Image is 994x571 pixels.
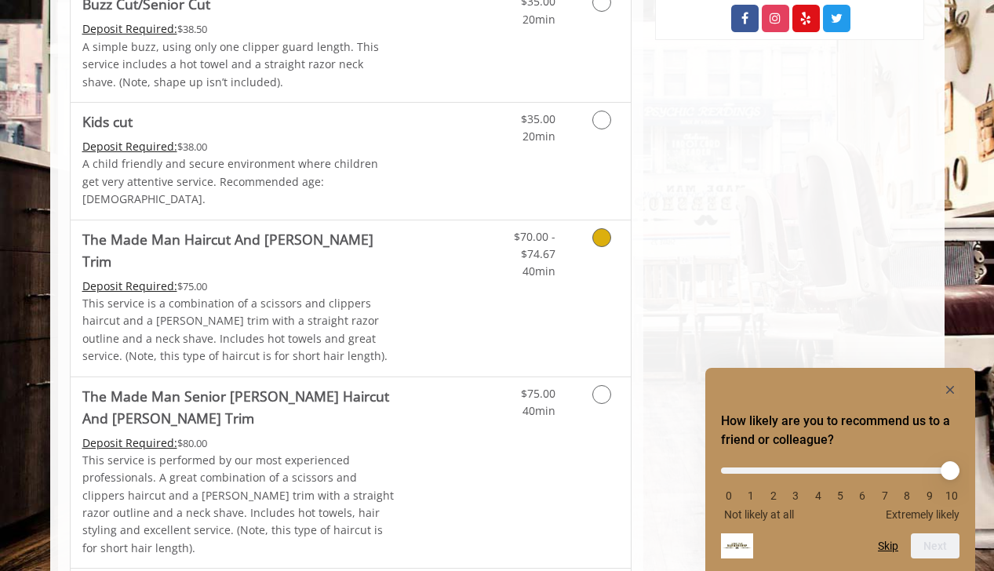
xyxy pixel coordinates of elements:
span: Not likely at all [724,508,794,521]
b: The Made Man Haircut And [PERSON_NAME] Trim [82,228,398,272]
li: 4 [810,489,826,502]
li: 6 [854,489,870,502]
h2: How likely are you to recommend us to a friend or colleague? Select an option from 0 to 10, with ... [721,412,959,449]
li: 7 [877,489,893,502]
span: 40min [522,403,555,418]
span: Extremely likely [886,508,959,521]
div: How likely are you to recommend us to a friend or colleague? Select an option from 0 to 10, with ... [721,380,959,558]
span: This service needs some Advance to be paid before we block your appointment [82,139,177,154]
b: Kids cut [82,111,133,133]
span: This service needs some Advance to be paid before we block your appointment [82,21,177,36]
span: This service needs some Advance to be paid before we block your appointment [82,278,177,293]
div: How likely are you to recommend us to a friend or colleague? Select an option from 0 to 10, with ... [721,456,959,521]
span: 20min [522,12,555,27]
li: 3 [788,489,803,502]
li: 10 [944,489,959,502]
li: 5 [832,489,848,502]
p: A child friendly and secure environment where children get very attentive service. Recommended ag... [82,155,398,208]
span: 40min [522,264,555,278]
div: $80.00 [82,435,398,452]
span: $70.00 - $74.67 [514,229,555,261]
div: $75.00 [82,278,398,295]
button: Next question [911,533,959,558]
span: 20min [522,129,555,144]
p: This service is performed by our most experienced professionals. A great combination of a scissor... [82,452,398,557]
p: This service is a combination of a scissors and clippers haircut and a [PERSON_NAME] trim with a ... [82,295,398,366]
p: A simple buzz, using only one clipper guard length. This service includes a hot towel and a strai... [82,38,398,91]
div: $38.50 [82,20,398,38]
span: This service needs some Advance to be paid before we block your appointment [82,435,177,450]
li: 8 [899,489,915,502]
span: $75.00 [521,386,555,401]
li: 9 [922,489,938,502]
div: $38.00 [82,138,398,155]
b: The Made Man Senior [PERSON_NAME] Haircut And [PERSON_NAME] Trim [82,385,398,429]
li: 2 [766,489,781,502]
li: 0 [721,489,737,502]
span: $35.00 [521,111,555,126]
li: 1 [743,489,759,502]
button: Skip [878,540,898,552]
button: Hide survey [941,380,959,399]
